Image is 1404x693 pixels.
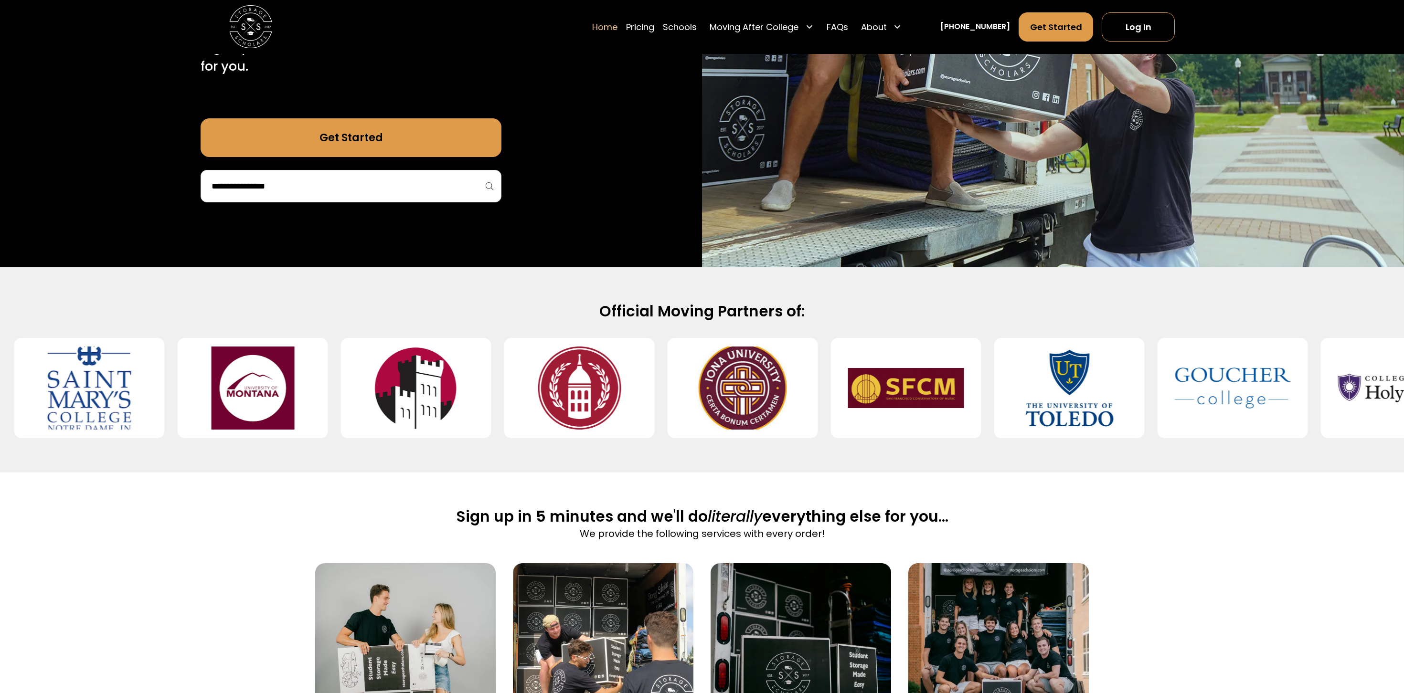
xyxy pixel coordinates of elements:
div: Domain: [DOMAIN_NAME] [25,25,105,32]
img: tab_keywords_by_traffic_grey.svg [95,55,103,63]
a: Get Started [1019,12,1093,42]
p: We provide the following services with every order! [456,526,948,541]
h2: Official Moving Partners of: [358,302,1046,321]
img: University of Montana [195,346,311,430]
span: literally [708,506,762,527]
img: Iona University [685,346,801,430]
a: Get Started [201,118,501,157]
img: Saint Mary's College [32,346,148,430]
h2: Sign up in 5 minutes and we'll do everything else for you... [456,507,948,526]
div: v 4.0.25 [27,15,47,23]
div: About [861,21,887,33]
a: [PHONE_NUMBER] [940,21,1010,32]
img: logo_orange.svg [15,15,23,23]
div: Keywords by Traffic [106,56,161,63]
a: Home [592,12,617,42]
img: Goucher College [1175,346,1291,430]
img: Southern Virginia University [521,346,638,430]
img: tab_domain_overview_orange.svg [26,55,33,63]
img: Manhattanville University [358,346,474,430]
p: Sign up in 5 minutes and we'll handle the rest for you. [201,38,501,76]
img: University of Toledo [1011,346,1127,430]
a: Log In [1102,12,1175,42]
a: Schools [663,12,697,42]
div: Moving After College [710,21,798,33]
div: About [857,12,906,42]
img: San Francisco Conservatory of Music [848,346,964,430]
div: Domain Overview [36,56,85,63]
img: website_grey.svg [15,25,23,32]
a: FAQs [827,12,848,42]
div: Moving After College [705,12,818,42]
a: Pricing [626,12,654,42]
img: Storage Scholars main logo [229,5,272,48]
